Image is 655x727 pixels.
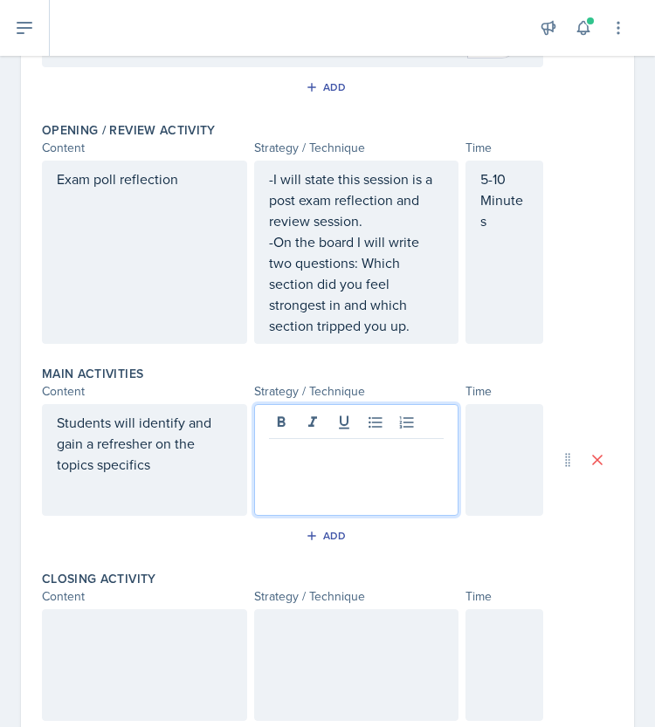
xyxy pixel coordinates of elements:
p: Exam poll reflection [57,168,232,189]
p: -I will state this session is a post exam reflection and review session. [269,168,445,231]
div: Add [309,80,347,94]
div: Content [42,139,247,157]
div: Strategy / Technique [254,587,459,606]
div: Time [465,587,543,606]
div: Add [309,529,347,543]
p: Students will identify and gain a refresher on the topics specifics [57,412,232,475]
div: Time [465,382,543,401]
p: 5-10 Minutes [480,168,528,231]
div: Time [465,139,543,157]
button: Add [300,523,356,549]
div: Strategy / Technique [254,139,459,157]
p: -On the board I will write two questions: Which section did you feel strongest in and which secti... [269,231,445,336]
label: Main Activities [42,365,143,382]
div: Content [42,382,247,401]
label: Opening / Review Activity [42,121,216,139]
button: Add [300,74,356,100]
label: Closing Activity [42,570,156,587]
div: Content [42,587,247,606]
div: Strategy / Technique [254,382,459,401]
